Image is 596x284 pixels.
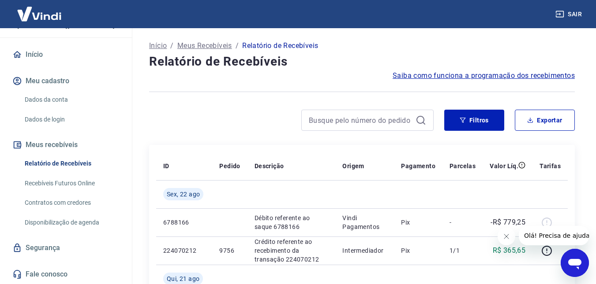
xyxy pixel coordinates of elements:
[490,162,518,170] p: Valor Líq.
[167,274,199,283] span: Qui, 21 ago
[393,70,575,81] a: Saiba como funciona a programação dos recebimentos
[450,218,476,227] p: -
[219,162,240,170] p: Pedido
[11,0,68,27] img: Vindi
[170,41,173,51] p: /
[149,41,167,51] a: Início
[163,218,205,227] p: 6788166
[242,41,318,51] p: Relatório de Recebíveis
[401,246,435,255] p: Pix
[5,6,74,13] span: Olá! Precisa de ajuda?
[21,174,121,192] a: Recebíveis Futuros Online
[493,245,526,256] p: R$ 365,65
[255,214,329,231] p: Débito referente ao saque 6788166
[163,162,169,170] p: ID
[21,111,121,129] a: Dados de login
[177,41,232,51] a: Meus Recebíveis
[561,249,589,277] iframe: Botão para abrir a janela de mensagens
[401,162,435,170] p: Pagamento
[163,246,205,255] p: 224070212
[149,53,575,70] h4: Relatório de Recebíveis
[11,45,121,64] a: Início
[236,41,239,51] p: /
[255,237,329,264] p: Crédito referente ao recebimento da transação 224070212
[450,162,476,170] p: Parcelas
[167,190,200,199] span: Sex, 22 ago
[255,162,284,170] p: Descrição
[450,246,476,255] p: 1/1
[11,135,121,155] button: Meus recebíveis
[342,246,387,255] p: Intermediador
[219,246,240,255] p: 9756
[21,155,121,173] a: Relatório de Recebíveis
[21,214,121,232] a: Disponibilização de agenda
[515,110,575,131] button: Exportar
[309,114,412,127] input: Busque pelo número do pedido
[540,162,561,170] p: Tarifas
[491,217,525,228] p: -R$ 779,25
[21,194,121,212] a: Contratos com credores
[11,265,121,284] a: Fale conosco
[11,238,121,258] a: Segurança
[11,71,121,91] button: Meu cadastro
[401,218,435,227] p: Pix
[21,91,121,109] a: Dados da conta
[342,214,387,231] p: Vindi Pagamentos
[444,110,504,131] button: Filtros
[342,162,364,170] p: Origem
[498,228,515,245] iframe: Fechar mensagem
[519,226,589,245] iframe: Mensagem da empresa
[554,6,585,22] button: Sair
